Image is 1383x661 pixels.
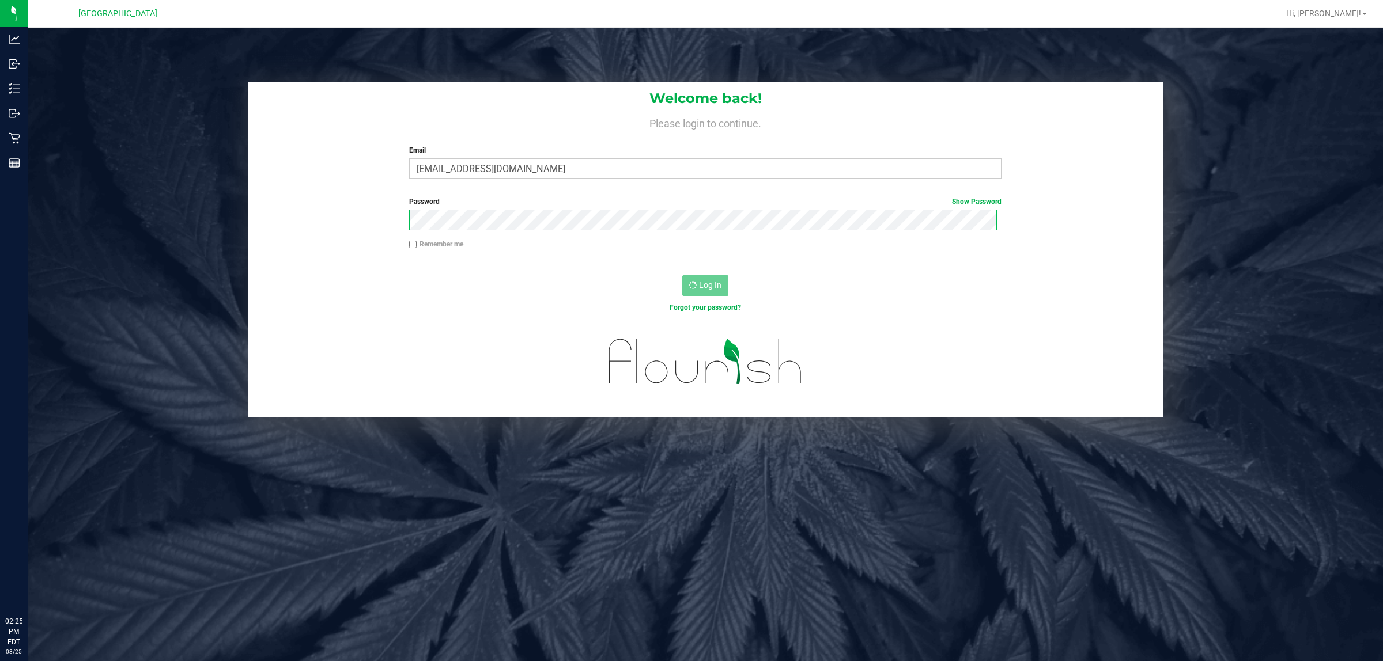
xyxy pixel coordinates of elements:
span: Log In [699,280,721,290]
label: Remember me [409,239,463,249]
button: Log In [682,275,728,296]
h4: Please login to continue. [248,115,1163,129]
a: Show Password [952,197,1002,206]
label: Email [409,145,1002,155]
inline-svg: Outbound [9,108,20,119]
a: Forgot your password? [670,303,741,311]
inline-svg: Inbound [9,58,20,70]
h1: Welcome back! [248,91,1163,106]
p: 02:25 PM EDT [5,616,22,647]
p: 08/25 [5,647,22,656]
inline-svg: Inventory [9,83,20,94]
span: [GEOGRAPHIC_DATA] [78,9,157,18]
input: Remember me [409,241,417,249]
span: Password [409,197,440,206]
img: flourish_logo.svg [591,325,820,398]
inline-svg: Analytics [9,33,20,45]
span: Hi, [PERSON_NAME]! [1286,9,1361,18]
inline-svg: Retail [9,132,20,144]
inline-svg: Reports [9,157,20,169]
